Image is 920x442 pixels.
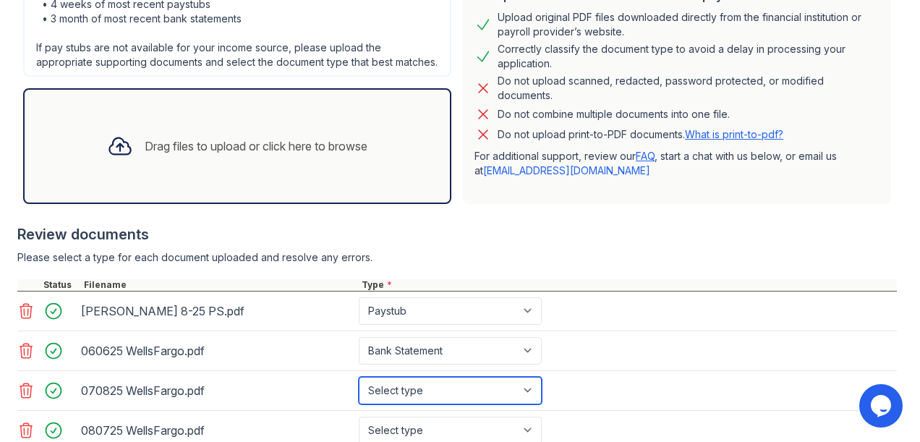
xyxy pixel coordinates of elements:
[498,42,879,71] div: Correctly classify the document type to avoid a delay in processing your application.
[17,250,897,265] div: Please select a type for each document uploaded and resolve any errors.
[474,149,879,178] p: For additional support, review our , start a chat with us below, or email us at
[483,164,650,177] a: [EMAIL_ADDRESS][DOMAIN_NAME]
[498,74,879,103] div: Do not upload scanned, redacted, password protected, or modified documents.
[498,106,730,123] div: Do not combine multiple documents into one file.
[636,150,655,162] a: FAQ
[81,339,353,362] div: 060625 WellsFargo.pdf
[81,419,353,442] div: 080725 WellsFargo.pdf
[859,384,906,428] iframe: chat widget
[81,279,359,291] div: Filename
[81,299,353,323] div: [PERSON_NAME] 8-25 PS.pdf
[17,224,897,245] div: Review documents
[498,10,879,39] div: Upload original PDF files downloaded directly from the financial institution or payroll provider’...
[145,137,367,155] div: Drag files to upload or click here to browse
[685,128,783,140] a: What is print-to-pdf?
[81,379,353,402] div: 070825 WellsFargo.pdf
[41,279,81,291] div: Status
[359,279,897,291] div: Type
[498,127,783,142] p: Do not upload print-to-PDF documents.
